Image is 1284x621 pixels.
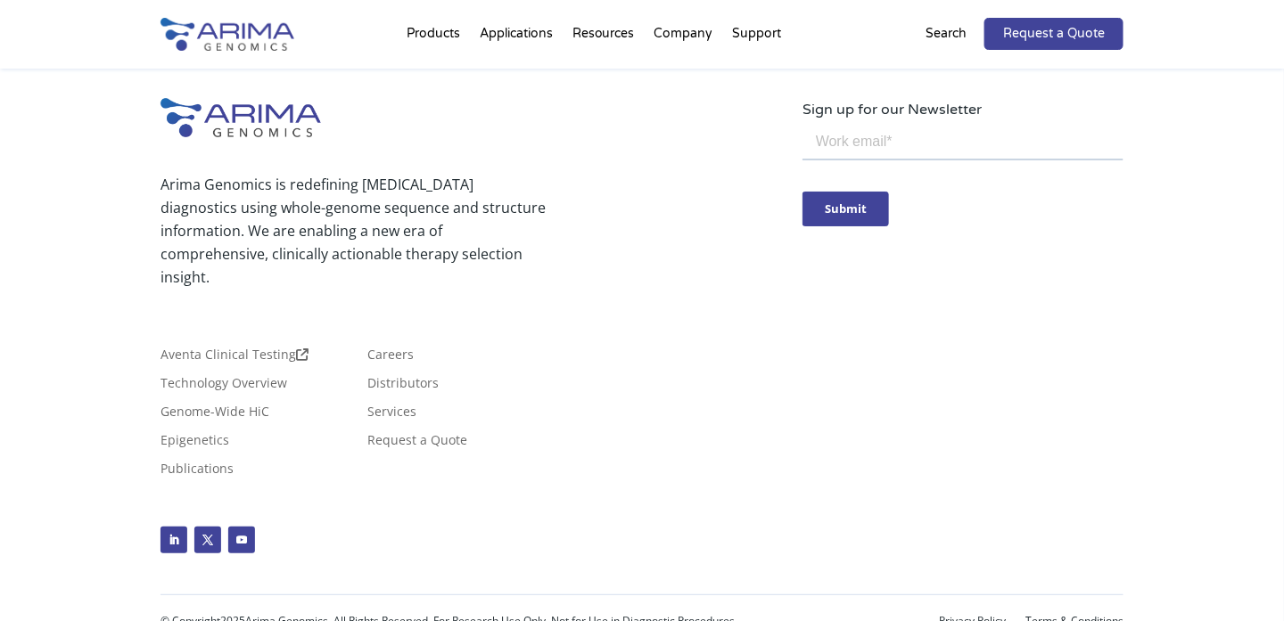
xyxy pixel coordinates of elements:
img: Arima-Genomics-logo [160,98,321,137]
a: Request a Quote [984,18,1123,50]
a: Careers [367,348,414,368]
p: Sign up for our Newsletter [802,98,1123,121]
a: Follow on Youtube [228,527,255,553]
a: Technology Overview [160,377,287,396]
a: Services [367,405,416,425]
a: Distributors [367,377,439,396]
a: Follow on X [194,527,221,553]
a: Publications [160,462,234,482]
img: Arima-Genomics-logo [160,18,294,51]
a: Epigenetics [160,434,229,453]
p: Search [926,22,967,45]
a: Follow on LinkedIn [160,527,187,553]
a: Aventa Clinical Testing [160,348,309,368]
iframe: Form 0 [802,121,1123,257]
iframe: Chat Widget [1195,535,1284,621]
p: Arima Genomics is redefining [MEDICAL_DATA] diagnostics using whole-genome sequence and structure... [160,173,546,289]
a: Request a Quote [367,434,467,453]
a: Genome-Wide HiC [160,405,269,425]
